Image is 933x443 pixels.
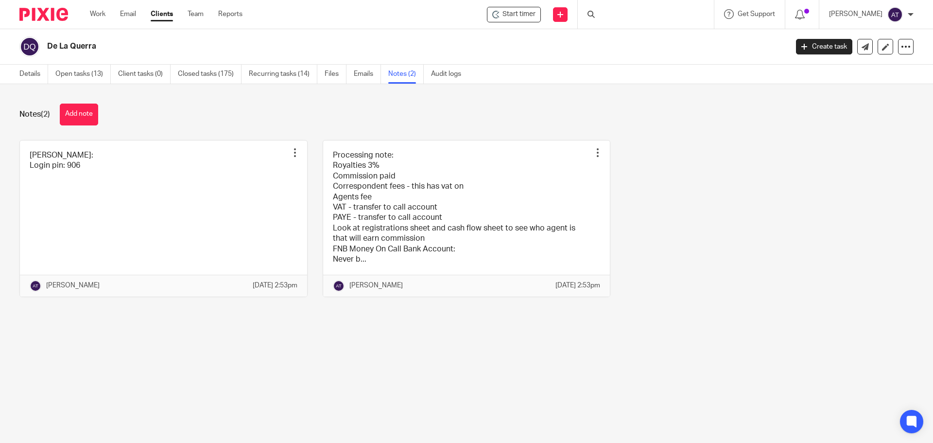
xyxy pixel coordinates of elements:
a: Closed tasks (175) [178,65,242,84]
img: svg%3E [887,7,903,22]
a: Work [90,9,105,19]
p: [DATE] 2:53pm [555,281,600,290]
a: Details [19,65,48,84]
a: Files [325,65,346,84]
h2: De La Querra [47,41,635,52]
a: Recurring tasks (14) [249,65,317,84]
a: Client tasks (0) [118,65,171,84]
img: svg%3E [19,36,40,57]
p: [PERSON_NAME] [349,281,403,290]
p: [PERSON_NAME] [829,9,882,19]
a: Clients [151,9,173,19]
img: svg%3E [333,280,345,292]
p: [DATE] 2:53pm [253,281,297,290]
h1: Notes [19,109,50,120]
span: Start timer [502,9,536,19]
button: Add note [60,104,98,125]
p: [PERSON_NAME] [46,281,100,290]
div: De La Querra [487,7,541,22]
a: Team [188,9,204,19]
a: Create task [796,39,852,54]
span: Get Support [738,11,775,18]
span: (2) [41,110,50,118]
img: svg%3E [30,280,41,292]
a: Open tasks (13) [55,65,111,84]
a: Audit logs [431,65,468,84]
a: Email [120,9,136,19]
a: Emails [354,65,381,84]
a: Reports [218,9,242,19]
img: Pixie [19,8,68,21]
a: Notes (2) [388,65,424,84]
